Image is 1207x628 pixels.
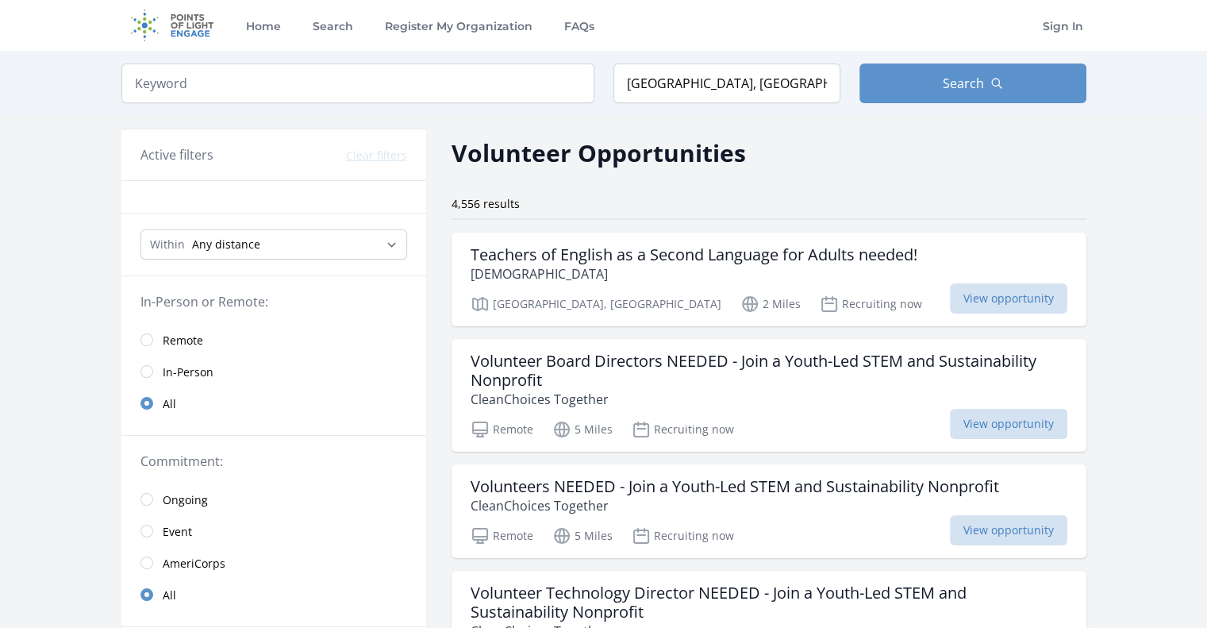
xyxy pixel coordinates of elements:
select: Search Radius [140,229,407,260]
a: Teachers of English as a Second Language for Adults needed! [DEMOGRAPHIC_DATA] [GEOGRAPHIC_DATA],... [452,233,1086,326]
span: All [163,396,176,412]
h3: Active filters [140,145,213,164]
a: Event [121,515,426,547]
h3: Volunteers NEEDED - Join a Youth-Led STEM and Sustainability Nonprofit [471,477,999,496]
h3: Volunteer Technology Director NEEDED - Join a Youth-Led STEM and Sustainability Nonprofit [471,584,1067,622]
span: All [163,588,176,603]
p: CleanChoices Together [471,390,1067,409]
a: Volunteers NEEDED - Join a Youth-Led STEM and Sustainability Nonprofit CleanChoices Together Remo... [452,464,1086,558]
p: Remote [471,526,533,545]
p: Recruiting now [632,420,734,439]
a: Remote [121,324,426,356]
span: Event [163,524,192,540]
p: CleanChoices Together [471,496,999,515]
input: Keyword [121,64,594,103]
a: All [121,387,426,419]
h2: Volunteer Opportunities [452,135,746,171]
a: Volunteer Board Directors NEEDED - Join a Youth-Led STEM and Sustainability Nonprofit CleanChoice... [452,339,1086,452]
a: All [121,579,426,611]
p: Recruiting now [820,295,922,314]
span: Remote [163,333,203,349]
span: Search [943,74,984,93]
span: Ongoing [163,492,208,508]
span: View opportunity [950,283,1067,314]
span: In-Person [163,364,213,380]
span: 4,556 results [452,196,520,211]
p: Remote [471,420,533,439]
button: Search [859,64,1086,103]
p: 5 Miles [552,526,613,545]
legend: In-Person or Remote: [140,292,407,311]
p: 2 Miles [740,295,801,314]
a: AmeriCorps [121,547,426,579]
button: Clear filters [346,148,407,164]
p: [DEMOGRAPHIC_DATA] [471,264,917,283]
span: AmeriCorps [163,556,225,572]
p: 5 Miles [552,420,613,439]
span: View opportunity [950,515,1067,545]
h3: Teachers of English as a Second Language for Adults needed! [471,245,917,264]
a: Ongoing [121,484,426,515]
p: [GEOGRAPHIC_DATA], [GEOGRAPHIC_DATA] [471,295,721,314]
legend: Commitment: [140,452,407,471]
a: In-Person [121,356,426,387]
p: Recruiting now [632,526,734,545]
h3: Volunteer Board Directors NEEDED - Join a Youth-Led STEM and Sustainability Nonprofit [471,352,1067,390]
span: View opportunity [950,409,1067,439]
input: Location [613,64,840,103]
